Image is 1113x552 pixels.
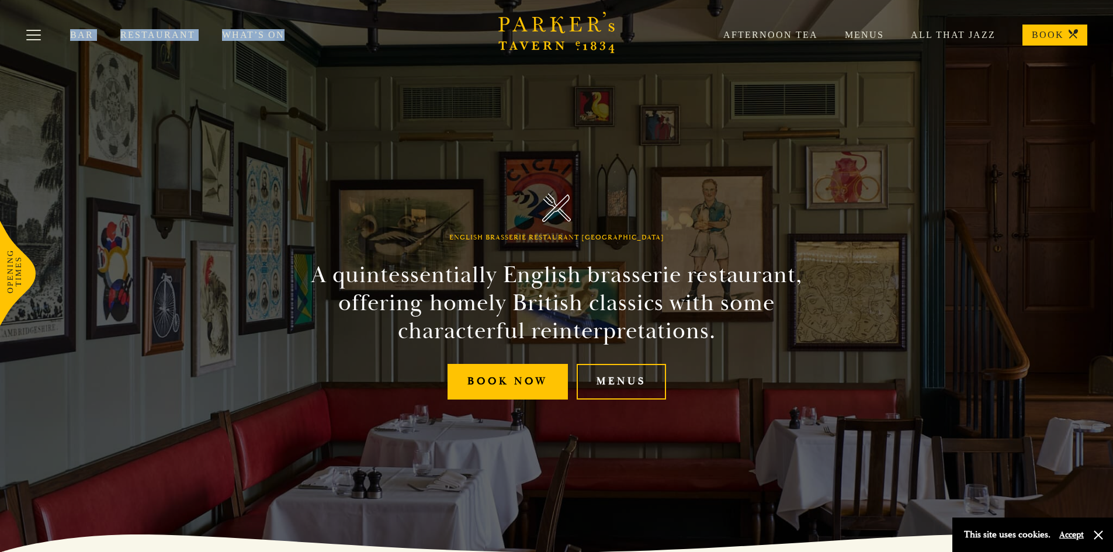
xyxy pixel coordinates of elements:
[1093,529,1104,541] button: Close and accept
[448,364,568,400] a: Book Now
[449,234,664,242] h1: English Brasserie Restaurant [GEOGRAPHIC_DATA]
[290,261,823,345] h2: A quintessentially English brasserie restaurant, offering homely British classics with some chara...
[1059,529,1084,540] button: Accept
[964,526,1050,543] p: This site uses cookies.
[542,193,571,222] img: Parker's Tavern Brasserie Cambridge
[577,364,666,400] a: Menus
